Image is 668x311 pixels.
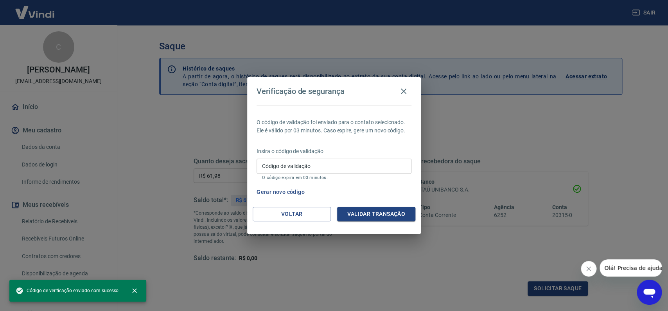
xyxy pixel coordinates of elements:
button: Voltar [253,207,331,221]
iframe: Fechar mensagem [581,261,596,277]
h4: Verificação de segurança [257,87,345,96]
button: Validar transação [337,207,415,221]
span: Olá! Precisa de ajuda? [5,5,66,12]
p: O código expira em 03 minutos. [262,175,406,180]
p: O código de validação foi enviado para o contato selecionado. Ele é válido por 03 minutos. Caso e... [257,118,411,135]
iframe: Mensagem da empresa [600,259,662,277]
span: Código de verificação enviado com sucesso. [16,287,120,295]
iframe: Botão para abrir a janela de mensagens [637,280,662,305]
button: close [126,282,143,299]
p: Insira o código de validação [257,147,411,155]
button: Gerar novo código [253,185,308,199]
